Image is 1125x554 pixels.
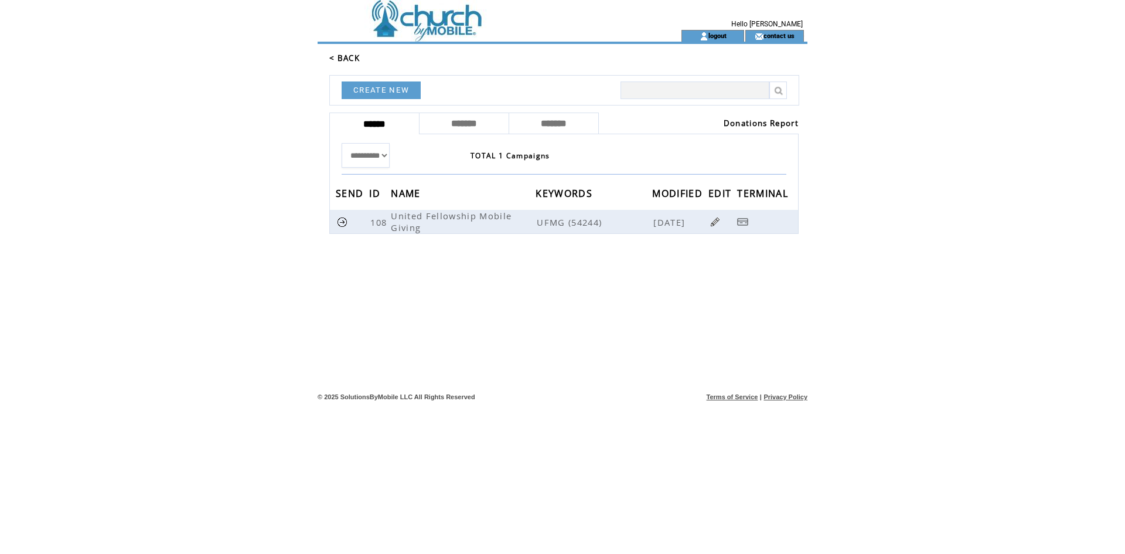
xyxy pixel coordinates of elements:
[391,184,423,206] span: NAME
[724,118,799,128] a: Donations Report
[653,216,688,228] span: [DATE]
[336,184,366,206] span: SEND
[536,189,595,196] a: KEYWORDS
[536,184,595,206] span: KEYWORDS
[471,151,550,161] span: TOTAL 1 Campaigns
[329,53,360,63] a: < BACK
[342,81,421,99] a: CREATE NEW
[369,184,383,206] span: ID
[652,184,705,206] span: MODIFIED
[391,210,512,233] span: United Fellowship Mobile Giving
[537,216,651,228] span: UFMG (54244)
[370,216,390,228] span: 108
[763,393,807,400] a: Privacy Policy
[737,184,791,206] span: TERMINAL
[391,189,423,196] a: NAME
[760,393,762,400] span: |
[708,32,727,39] a: logout
[731,20,803,28] span: Hello [PERSON_NAME]
[700,32,708,41] img: account_icon.gif
[652,189,705,196] a: MODIFIED
[755,32,763,41] img: contact_us_icon.gif
[708,184,734,206] span: EDIT
[369,189,383,196] a: ID
[763,32,795,39] a: contact us
[707,393,758,400] a: Terms of Service
[318,393,475,400] span: © 2025 SolutionsByMobile LLC All Rights Reserved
